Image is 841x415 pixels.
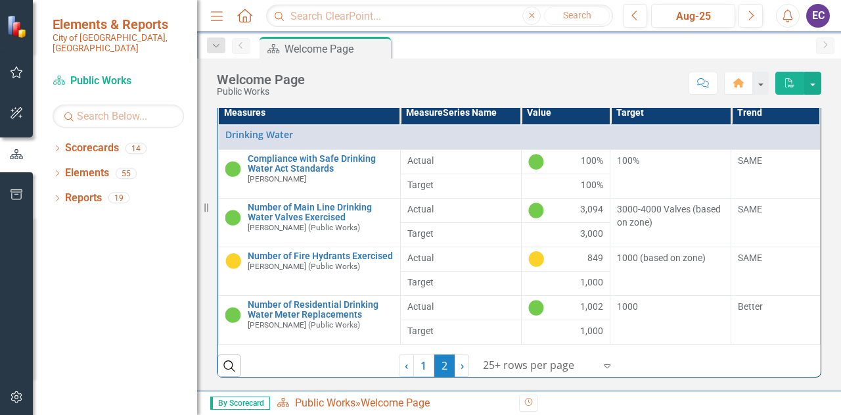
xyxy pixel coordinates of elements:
[225,161,241,177] img: On Track
[400,222,521,247] td: Double-Click to Edit
[738,155,762,166] span: SAME
[65,141,119,156] a: Scorecards
[400,174,521,198] td: Double-Click to Edit
[521,222,610,247] td: Double-Click to Edit
[610,149,731,198] td: Double-Click to Edit
[610,295,731,344] td: Double-Click to Edit
[610,247,731,295] td: Double-Click to Edit
[434,354,455,377] span: 2
[407,203,514,216] span: Actual
[580,203,603,218] span: 3,094
[407,227,514,240] span: Target
[587,251,603,267] span: 849
[125,143,147,154] div: 14
[521,295,610,320] td: Double-Click to Edit
[217,87,305,97] div: Public Works
[295,397,355,409] a: Public Works
[65,191,102,206] a: Reports
[248,262,360,271] small: [PERSON_NAME] (Public Works)
[617,204,721,228] span: 3000-4000 Valves (based on zone)
[210,397,270,410] span: By Scorecard
[731,247,820,295] td: Double-Click to Edit
[248,251,394,261] a: Number of Fire Hydrants Exercised
[400,149,521,174] td: Double-Click to Edit
[248,203,394,223] a: Number of Main Line Drinking Water Valves Exercised
[225,307,241,323] img: On Track
[731,198,820,247] td: Double-Click to Edit
[405,358,408,373] span: ‹
[248,300,394,320] a: Number of Residential Drinking Water Meter Replacements
[53,16,184,32] span: Elements & Reports
[617,155,639,166] span: 100%
[738,301,763,312] span: Better
[400,271,521,295] td: Double-Click to Edit
[738,204,762,214] span: SAME
[656,9,731,24] div: Aug-25
[53,74,184,89] a: Public Works
[225,130,813,139] a: Drinking Water
[731,295,820,344] td: Double-Click to Edit
[738,253,762,263] span: SAME
[400,198,521,222] td: Double-Click to Edit
[248,321,360,330] small: [PERSON_NAME] (Public Works)
[217,72,305,87] div: Welcome Page
[581,178,603,191] span: 100%
[407,178,514,191] span: Target
[521,247,610,271] td: Double-Click to Edit
[218,295,400,344] td: Double-Click to Edit Right Click for Context Menu
[651,4,735,28] button: Aug-25
[407,276,514,289] span: Target
[521,320,610,344] td: Double-Click to Edit
[407,154,514,167] span: Actual
[528,300,544,316] img: On Track
[521,271,610,295] td: Double-Click to Edit
[521,149,610,174] td: Double-Click to Edit
[580,300,603,316] span: 1,002
[400,295,521,320] td: Double-Click to Edit
[544,7,610,25] button: Search
[731,149,820,198] td: Double-Click to Edit
[218,198,400,247] td: Double-Click to Edit Right Click for Context Menu
[521,198,610,222] td: Double-Click to Edit
[528,251,544,267] img: Caution
[284,41,388,57] div: Welcome Page
[53,105,184,128] input: Search Below...
[248,224,360,232] small: [PERSON_NAME] (Public Works)
[528,154,544,170] img: On Track
[521,174,610,198] td: Double-Click to Edit
[617,253,706,263] span: 1000 (based on zone)
[218,149,400,198] td: Double-Click to Edit Right Click for Context Menu
[65,166,109,181] a: Elements
[266,5,613,28] input: Search ClearPoint...
[461,358,464,373] span: ›
[277,396,509,411] div: »
[563,10,591,20] span: Search
[806,4,830,28] button: EC
[361,397,430,409] div: Welcome Page
[108,193,129,204] div: 19
[580,324,603,337] span: 1,000
[400,247,521,271] td: Double-Click to Edit
[580,276,603,289] span: 1,000
[413,354,434,377] a: 1
[610,198,731,247] td: Double-Click to Edit
[248,154,394,174] a: Compliance with Safe Drinking Water Act Standards
[53,32,184,54] small: City of [GEOGRAPHIC_DATA], [GEOGRAPHIC_DATA]
[248,175,306,183] small: [PERSON_NAME]
[225,253,241,269] img: Caution
[528,203,544,218] img: On Track
[6,14,30,38] img: ClearPoint Strategy
[400,320,521,344] td: Double-Click to Edit
[580,227,603,240] span: 3,000
[218,125,820,150] td: Double-Click to Edit Right Click for Context Menu
[218,247,400,295] td: Double-Click to Edit Right Click for Context Menu
[581,154,603,170] span: 100%
[407,324,514,337] span: Target
[617,301,638,312] span: 1000
[407,251,514,264] span: Actual
[407,300,514,313] span: Actual
[116,168,137,179] div: 55
[225,210,241,226] img: On Track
